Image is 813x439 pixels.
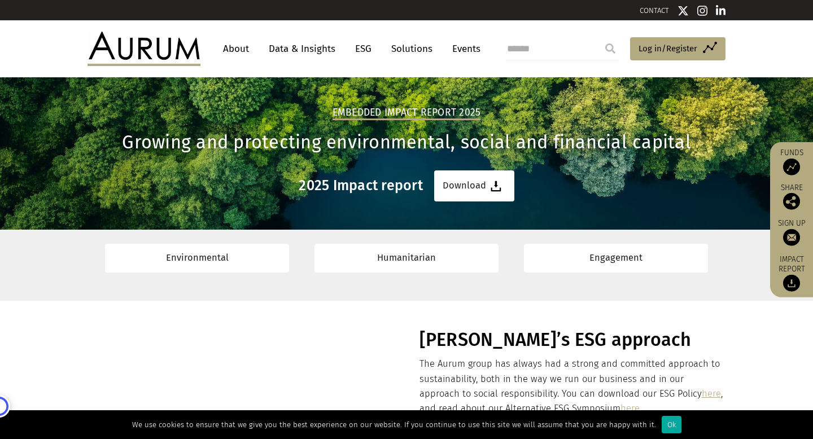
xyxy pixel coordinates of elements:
a: here [620,403,640,414]
img: Aurum [88,32,200,65]
p: The Aurum group has always had a strong and committed approach to sustainability, both in the way... [419,357,723,416]
a: Impact report [776,254,807,292]
a: Log in/Register [630,37,725,61]
img: Linkedin icon [716,5,726,16]
input: Submit [599,37,622,60]
h1: Growing and protecting environmental, social and financial capital [88,131,725,153]
img: Share this post [783,193,800,210]
a: About [217,38,255,59]
h2: Embedded Impact report 2025 [333,107,481,120]
a: Download [434,170,514,201]
h3: 2025 Impact report [299,177,423,194]
img: Sign up to our newsletter [783,229,800,246]
img: Instagram icon [697,5,707,16]
div: Ok [662,416,681,433]
a: ESG [349,38,377,59]
a: Funds [776,148,807,175]
a: Data & Insights [263,38,341,59]
h1: [PERSON_NAME]’s ESG approach [419,329,723,351]
a: Solutions [386,38,438,59]
div: Share [776,184,807,210]
a: Events [447,38,480,59]
a: Sign up [776,218,807,246]
a: here [702,388,721,399]
a: CONTACT [640,6,669,15]
span: Log in/Register [639,42,697,55]
a: Engagement [524,244,708,273]
a: Environmental [105,244,289,273]
a: Humanitarian [314,244,499,273]
img: Access Funds [783,159,800,175]
img: Twitter icon [677,5,689,16]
